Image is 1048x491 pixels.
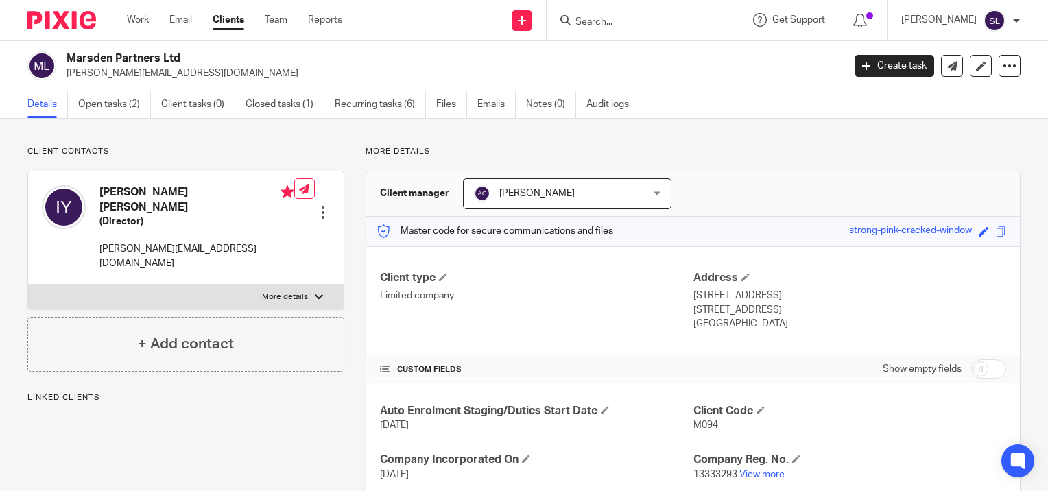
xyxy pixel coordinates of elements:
span: 13333293 [693,470,737,479]
p: Limited company [380,289,693,302]
a: Files [436,91,467,118]
a: Client tasks (0) [161,91,235,118]
a: Create task [855,55,934,77]
h4: Client type [380,271,693,285]
a: Clients [213,13,244,27]
h4: Client Code [693,404,1006,418]
h4: + Add contact [138,333,234,355]
div: strong-pink-cracked-window [849,224,972,239]
a: Closed tasks (1) [246,91,324,118]
a: Emails [477,91,516,118]
h4: [PERSON_NAME] [PERSON_NAME] [99,185,294,215]
a: View more [739,470,785,479]
span: M094 [693,420,718,430]
img: Pixie [27,11,96,29]
h4: Company Reg. No. [693,453,1006,467]
a: Team [265,13,287,27]
p: Client contacts [27,146,344,157]
h3: Client manager [380,187,449,200]
img: svg%3E [984,10,1005,32]
span: [PERSON_NAME] [499,189,575,198]
p: [PERSON_NAME] [901,13,977,27]
p: [STREET_ADDRESS] [693,303,1006,317]
a: Open tasks (2) [78,91,151,118]
a: Email [169,13,192,27]
p: More details [262,291,308,302]
img: svg%3E [42,185,86,229]
span: Get Support [772,15,825,25]
p: [PERSON_NAME][EMAIL_ADDRESS][DOMAIN_NAME] [67,67,834,80]
p: [GEOGRAPHIC_DATA] [693,317,1006,331]
a: Details [27,91,68,118]
h4: Auto Enrolment Staging/Duties Start Date [380,404,693,418]
a: Notes (0) [526,91,576,118]
h4: Company Incorporated On [380,453,693,467]
p: More details [366,146,1021,157]
a: Reports [308,13,342,27]
a: Audit logs [586,91,639,118]
p: Linked clients [27,392,344,403]
span: [DATE] [380,420,409,430]
h4: CUSTOM FIELDS [380,364,693,375]
a: Work [127,13,149,27]
p: Master code for secure communications and files [377,224,613,238]
h4: Address [693,271,1006,285]
h5: (Director) [99,215,294,228]
input: Search [574,16,698,29]
p: [STREET_ADDRESS] [693,289,1006,302]
i: Primary [281,185,294,199]
a: Recurring tasks (6) [335,91,426,118]
h2: Marsden Partners Ltd [67,51,680,66]
label: Show empty fields [883,362,962,376]
img: svg%3E [474,185,490,202]
span: [DATE] [380,470,409,479]
img: svg%3E [27,51,56,80]
p: [PERSON_NAME][EMAIL_ADDRESS][DOMAIN_NAME] [99,242,294,270]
